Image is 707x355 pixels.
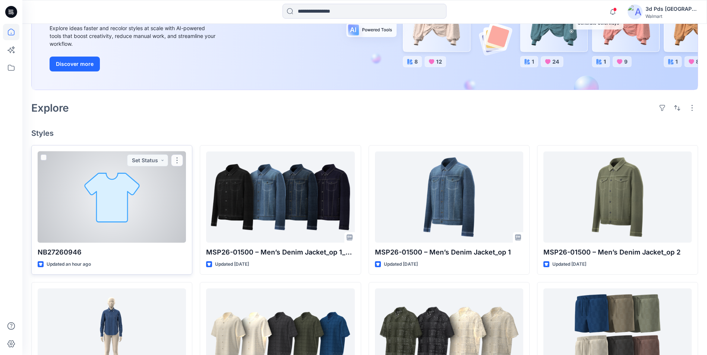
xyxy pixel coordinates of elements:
[646,13,698,19] div: Walmart
[552,260,586,268] p: Updated [DATE]
[50,24,217,48] div: Explore ideas faster and recolor styles at scale with AI-powered tools that boost creativity, red...
[50,57,217,71] a: Discover more
[206,151,354,243] a: MSP26-01500 – Men’s Denim Jacket_op 1_RECOLOR
[38,151,186,243] a: NB27260946
[47,260,91,268] p: Updated an hour ago
[384,260,418,268] p: Updated [DATE]
[375,247,523,258] p: MSP26-01500 – Men’s Denim Jacket_op 1
[543,247,692,258] p: MSP26-01500 – Men’s Denim Jacket_op 2
[38,247,186,258] p: NB27260946
[215,260,249,268] p: Updated [DATE]
[31,102,69,114] h2: Explore
[646,4,698,13] div: 3d Pds [GEOGRAPHIC_DATA]
[375,151,523,243] a: MSP26-01500 – Men’s Denim Jacket_op 1
[628,4,643,19] img: avatar
[31,129,698,138] h4: Styles
[206,247,354,258] p: MSP26-01500 – Men’s Denim Jacket_op 1_RECOLOR
[543,151,692,243] a: MSP26-01500 – Men’s Denim Jacket_op 2
[50,57,100,71] button: Discover more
